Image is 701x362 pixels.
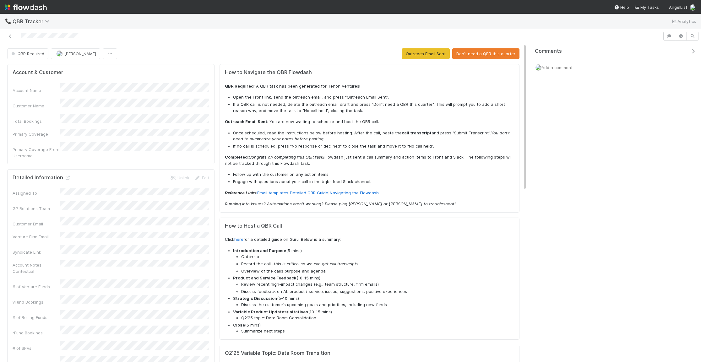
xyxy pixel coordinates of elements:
li: Summarize next steps [241,328,514,334]
div: Account Name [13,87,60,94]
div: Total Bookings [13,118,60,124]
a: Detailed QBR Guide [290,190,328,195]
div: Customer Name [13,103,60,109]
button: [PERSON_NAME] [51,48,100,59]
strong: Outreach Email Sent [225,119,267,124]
span: 📞 [5,19,11,24]
div: Primary Coverage [13,131,60,137]
div: Help [614,4,629,10]
div: GP Relations Team [13,205,60,212]
strong: QBR Required [225,84,254,89]
h5: How to Host a QBR Call [225,223,514,229]
a: Edit [194,175,209,180]
li: Once scheduled, read the instructions below before hosting. After the call, paste the and press "... [233,130,514,142]
span: [PERSON_NAME] [64,51,96,56]
div: # of Venture Funds [13,284,60,290]
em: this is critical so we can get call transcripts [274,261,358,266]
strong: Close [233,322,245,327]
li: Follow up with the customer on any action items. [233,171,514,178]
div: # of Rolling Funds [13,314,60,321]
p: : Flowdash just sent a call summary and action items to Front and Slack. The following steps will... [225,154,514,166]
img: avatar_784ea27d-2d59-4749-b480-57d513651deb.png [535,64,541,71]
a: Email templates [257,190,288,195]
em: Congrats on completing this QBR task! [249,154,324,159]
img: logo-inverted-e16ddd16eac7371096b0.svg [5,2,47,13]
img: avatar_784ea27d-2d59-4749-b480-57d513651deb.png [56,51,62,57]
li: Record the call - [241,261,514,267]
li: Review recent high-impact changes (e.g., team structure, firm emails) [241,281,514,288]
span: Comments [535,48,562,54]
li: (5-10 mins) [233,295,514,308]
div: Venture Firm Email [13,234,60,240]
div: # of SPVs [13,345,60,351]
em: Running into issues? Automations aren't working? Please ping [PERSON_NAME] or [PERSON_NAME] to tr... [225,201,456,206]
strong: Introduction and Purpose [233,248,286,253]
div: Assigned To [13,190,60,196]
h5: Detailed Information [13,175,71,181]
img: avatar_784ea27d-2d59-4749-b480-57d513651deb.png [690,4,696,11]
div: vFund Bookings [13,299,60,305]
li: Q2'25 topic: Data Room Consolidation [241,315,514,321]
li: If no call is scheduled, press "No response or declined" to close the task and move it to "No cal... [233,143,514,149]
strong: Reference Links [225,191,256,195]
li: Catch up [241,254,514,260]
li: (10-15 mins) [233,309,514,321]
li: Open the Front link, send the outreach email, and press "Outreach Email Sent". [233,94,514,100]
p: Click for a detailed guide on Guru. Below is a summary: [225,236,514,243]
a: here [234,237,243,242]
strong: call transcript [402,130,432,135]
div: Customer Email [13,221,60,227]
a: Navigating the Flowdash [330,190,379,195]
span: QBR Tracker [13,18,52,24]
li: (5 mins) [233,248,514,274]
span: My Tasks [634,5,659,10]
div: Primary Coverage Front Username [13,146,60,159]
div: rFund Bookings [13,330,60,336]
li: Discuss feedback on AL product / service: issues, suggestions, positive experiences [241,289,514,295]
li: Engage with questions about your call in the #qbr-feed Slack channel. [233,179,514,185]
div: Account Notes - Contextual [13,262,60,274]
strong: Product and Service Feedback [233,275,296,280]
li: If a QBR call is not needed, delete the outreach email draft and press "Don't need a QBR this qua... [233,101,514,114]
div: Syndicate Link [13,249,60,255]
button: Outreach Email Sent [402,48,450,59]
li: Discuss the customer’s upcoming goals and priorities, including new funds [241,302,514,308]
li: Overview of the call’s purpose and agenda [241,268,514,274]
button: QBR Required [7,48,48,59]
h5: Account & Customer [13,69,63,76]
a: Unlink [170,175,189,180]
p: : You are now waiting to schedule and host the QBR call. [225,119,514,125]
strong: Variable Product Updates/Initatives [233,309,308,314]
h5: How to Navigate the QBR Flowdash [225,69,514,76]
h5: Q2'25 Variable Topic: Data Room Transition [225,350,514,356]
p: : | | [225,190,514,196]
button: Don't need a QBR this quarter [452,48,519,59]
span: QBR Required [10,51,44,56]
a: My Tasks [634,4,659,10]
strong: Strategic Discussion [233,296,277,301]
span: AngelList [669,5,687,10]
li: (5 mins) [233,322,514,334]
span: Add a comment... [541,65,575,70]
p: : A QBR task has been generated for Tenon Ventures! [225,83,514,89]
a: Analytics [671,18,696,25]
strong: Completed [225,154,248,159]
li: (10-15 mins) [233,275,514,294]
